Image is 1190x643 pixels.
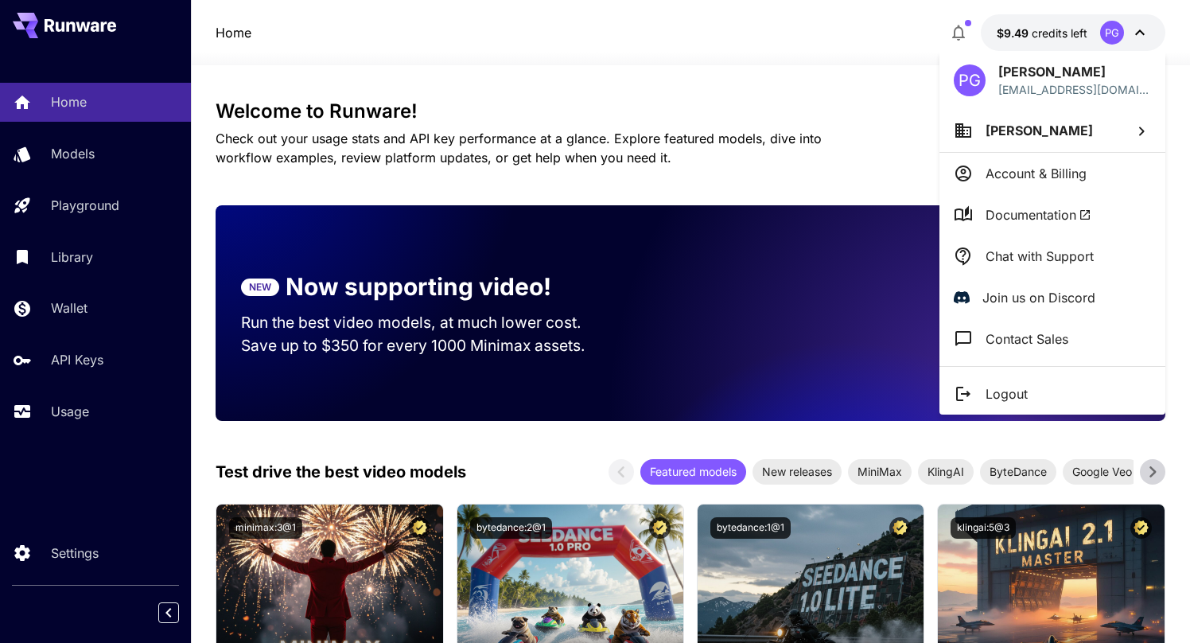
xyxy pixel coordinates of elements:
[998,81,1151,98] div: support@superimposeapp.com
[998,62,1151,81] p: [PERSON_NAME]
[986,205,1091,224] span: Documentation
[998,81,1151,98] p: [EMAIL_ADDRESS][DOMAIN_NAME]
[986,384,1028,403] p: Logout
[986,164,1087,183] p: Account & Billing
[982,288,1095,307] p: Join us on Discord
[954,64,986,96] div: PG
[986,123,1093,138] span: [PERSON_NAME]
[986,329,1068,349] p: Contact Sales
[986,247,1094,266] p: Chat with Support
[939,109,1165,152] button: [PERSON_NAME]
